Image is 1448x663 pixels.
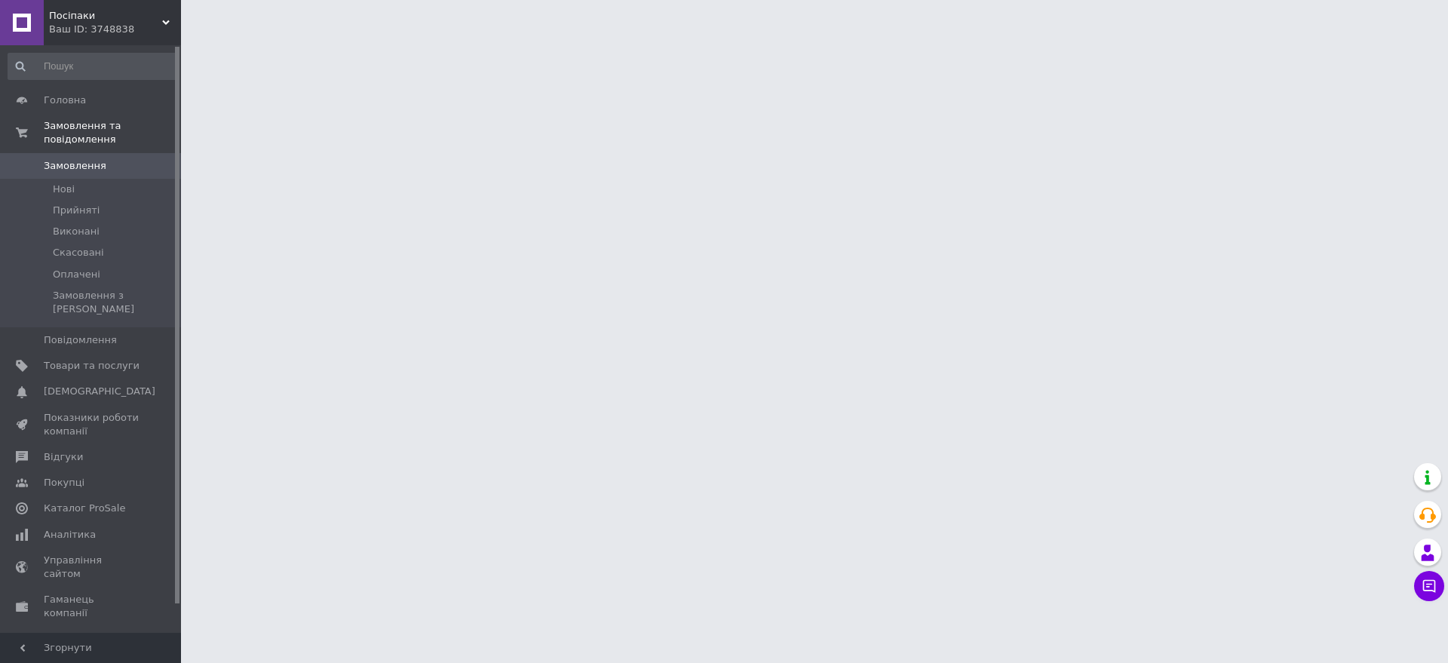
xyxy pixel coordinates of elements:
[53,204,100,217] span: Прийняті
[49,23,181,36] div: Ваш ID: 3748838
[8,53,178,80] input: Пошук
[49,9,162,23] span: Посіпаки
[1414,571,1444,601] button: Чат з покупцем
[44,411,140,438] span: Показники роботи компанії
[44,159,106,173] span: Замовлення
[44,94,86,107] span: Головна
[53,289,176,316] span: Замовлення з [PERSON_NAME]
[44,528,96,542] span: Аналітика
[53,246,104,259] span: Скасовані
[44,385,155,398] span: [DEMOGRAPHIC_DATA]
[44,333,117,347] span: Повідомлення
[44,450,83,464] span: Відгуки
[44,554,140,581] span: Управління сайтом
[44,476,84,490] span: Покупці
[44,593,140,620] span: Гаманець компанії
[53,225,100,238] span: Виконані
[44,359,140,373] span: Товари та послуги
[53,183,75,196] span: Нові
[44,119,181,146] span: Замовлення та повідомлення
[44,502,125,515] span: Каталог ProSale
[53,268,100,281] span: Оплачені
